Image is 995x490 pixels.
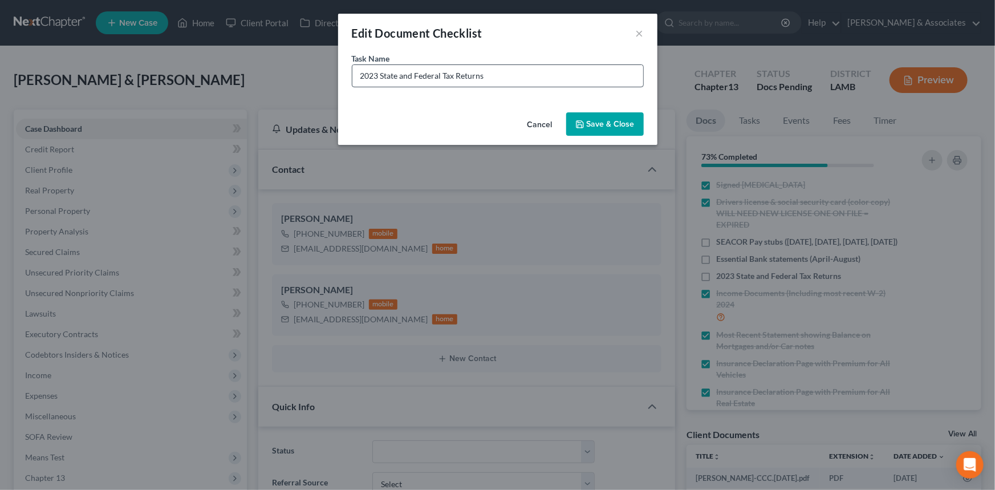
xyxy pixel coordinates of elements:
[956,451,984,479] div: Open Intercom Messenger
[352,54,390,63] span: Task Name
[566,112,644,136] button: Save & Close
[518,114,562,136] button: Cancel
[352,65,643,87] input: Enter document description..
[636,26,644,40] button: ×
[352,26,482,40] span: Edit Document Checklist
